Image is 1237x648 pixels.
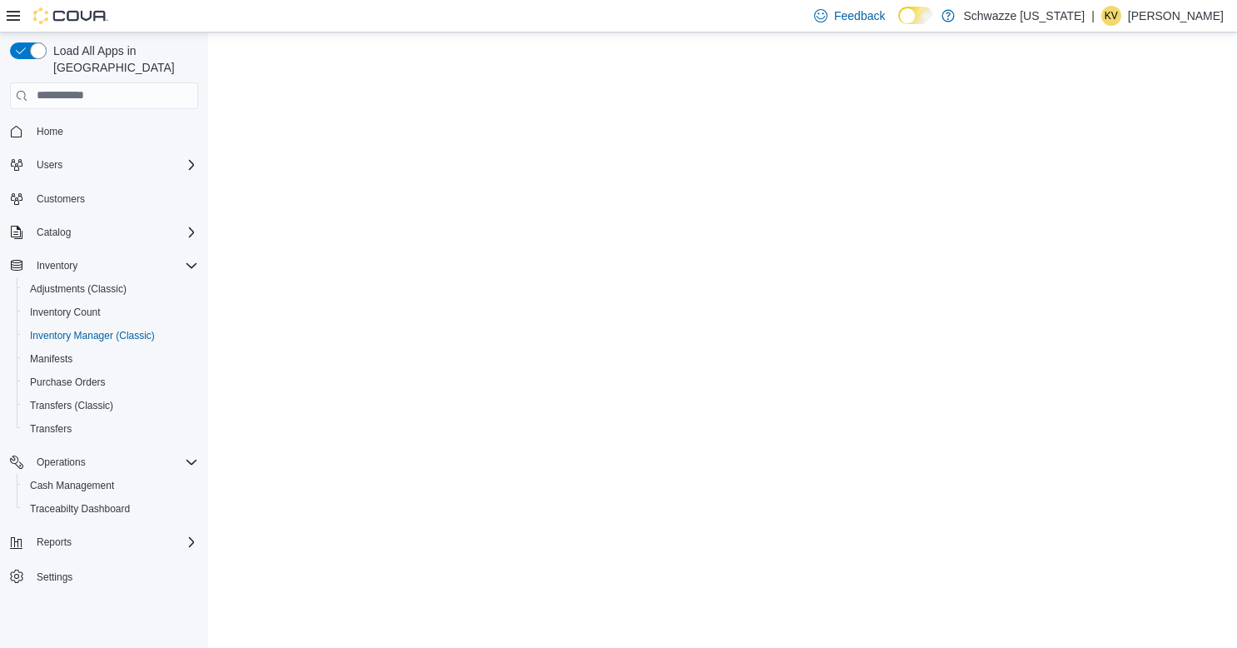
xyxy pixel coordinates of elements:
span: Catalog [30,222,198,242]
button: Catalog [30,222,77,242]
span: Adjustments (Classic) [30,282,127,296]
span: Manifests [30,352,72,366]
span: Load All Apps in [GEOGRAPHIC_DATA] [47,42,198,76]
a: Customers [30,189,92,209]
button: Traceabilty Dashboard [17,497,205,521]
span: Inventory [30,256,198,276]
span: Settings [37,571,72,584]
button: Purchase Orders [17,371,205,394]
span: Customers [30,188,198,209]
span: Purchase Orders [30,376,106,389]
a: Manifests [23,349,79,369]
nav: Complex example [10,112,198,632]
button: Operations [30,452,92,472]
p: | [1091,6,1095,26]
span: Inventory Manager (Classic) [23,326,198,346]
span: Settings [30,566,198,586]
a: Cash Management [23,476,121,496]
span: Customers [37,192,85,206]
span: Users [37,158,62,172]
input: Dark Mode [898,7,933,24]
span: Traceabilty Dashboard [23,499,198,519]
span: KV [1105,6,1118,26]
span: Transfers [23,419,198,439]
div: Kristine Valdez [1101,6,1121,26]
button: Operations [3,451,205,474]
button: Catalog [3,221,205,244]
p: [PERSON_NAME] [1128,6,1224,26]
button: Inventory [3,254,205,277]
button: Inventory Count [17,301,205,324]
button: Adjustments (Classic) [17,277,205,301]
span: Catalog [37,226,71,239]
a: Inventory Manager (Classic) [23,326,161,346]
a: Inventory Count [23,302,107,322]
button: Transfers (Classic) [17,394,205,417]
span: Dark Mode [898,24,899,25]
span: Transfers (Classic) [30,399,113,412]
span: Cash Management [23,476,198,496]
a: Adjustments (Classic) [23,279,133,299]
button: Settings [3,564,205,588]
a: Traceabilty Dashboard [23,499,137,519]
button: Customers [3,187,205,211]
span: Transfers [30,422,72,436]
button: Transfers [17,417,205,441]
button: Home [3,119,205,143]
button: Manifests [17,347,205,371]
span: Operations [37,456,86,469]
button: Inventory Manager (Classic) [17,324,205,347]
span: Purchase Orders [23,372,198,392]
span: Operations [30,452,198,472]
a: Transfers (Classic) [23,396,120,416]
span: Home [37,125,63,138]
button: Reports [3,531,205,554]
span: Transfers (Classic) [23,396,198,416]
span: Reports [37,536,72,549]
a: Home [30,122,70,142]
span: Inventory Count [23,302,198,322]
a: Settings [30,567,79,587]
button: Users [30,155,69,175]
img: Cova [33,7,108,24]
button: Reports [30,532,78,552]
button: Cash Management [17,474,205,497]
span: Cash Management [30,479,114,492]
span: Inventory Count [30,306,101,319]
span: Reports [30,532,198,552]
span: Adjustments (Classic) [23,279,198,299]
span: Users [30,155,198,175]
span: Traceabilty Dashboard [30,502,130,516]
span: Home [30,121,198,142]
button: Users [3,153,205,177]
button: Inventory [30,256,84,276]
p: Schwazze [US_STATE] [963,6,1085,26]
span: Manifests [23,349,198,369]
span: Inventory Manager (Classic) [30,329,155,342]
span: Feedback [834,7,885,24]
a: Transfers [23,419,78,439]
span: Inventory [37,259,77,272]
a: Purchase Orders [23,372,112,392]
